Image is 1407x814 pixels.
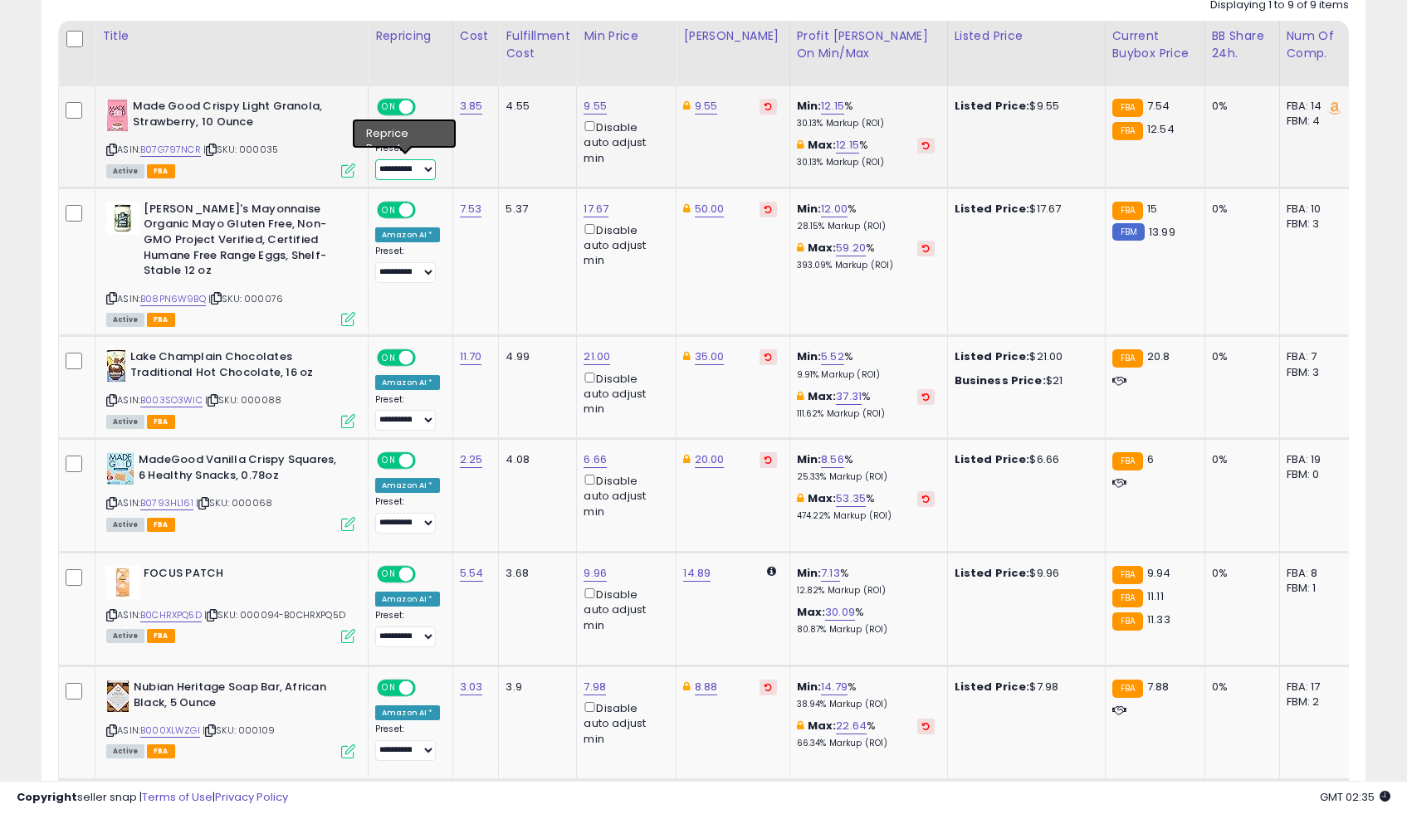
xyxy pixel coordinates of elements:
[955,452,1092,467] div: $6.66
[140,724,200,738] a: B000XLWZGI
[460,98,483,115] a: 3.85
[375,394,440,431] div: Preset:
[106,566,355,641] div: ASIN:
[955,27,1098,45] div: Listed Price
[204,608,345,621] span: | SKU: 000094-B0CHRXPQ5D
[17,790,288,806] div: seller snap | |
[584,349,610,365] a: 21.00
[506,452,564,467] div: 4.08
[1287,680,1341,695] div: FBA: 17
[955,99,1092,114] div: $9.55
[106,164,144,178] span: All listings currently available for purchase on Amazon
[1287,566,1341,581] div: FBA: 8
[144,566,345,586] b: FOCUS PATCH
[1112,452,1143,470] small: FBA
[797,585,935,597] p: 12.82% Markup (ROI)
[17,789,77,805] strong: Copyright
[205,393,281,407] span: | SKU: 000088
[1287,217,1341,232] div: FBM: 3
[1147,349,1170,364] span: 20.8
[584,699,663,747] div: Disable auto adjust min
[797,604,826,620] b: Max:
[379,100,399,115] span: ON
[955,202,1092,217] div: $17.67
[413,351,440,365] span: OFF
[379,202,399,217] span: ON
[955,451,1030,467] b: Listed Price:
[797,471,935,483] p: 25.33% Markup (ROI)
[836,137,859,154] a: 12.15
[797,349,935,380] div: %
[142,789,213,805] a: Terms of Use
[1147,121,1175,137] span: 12.54
[797,738,935,749] p: 66.34% Markup (ROI)
[821,679,848,695] a: 14.79
[375,227,440,242] div: Amazon AI *
[375,610,440,647] div: Preset:
[584,118,663,166] div: Disable auto adjust min
[106,566,139,599] img: 31zsc9I-GHL._SL40_.jpg
[797,369,935,381] p: 9.91% Markup (ROI)
[506,202,564,217] div: 5.37
[106,313,144,327] span: All listings currently available for purchase on Amazon
[1112,99,1143,117] small: FBA
[584,98,607,115] a: 9.55
[584,585,663,633] div: Disable auto adjust min
[140,292,206,306] a: B08PN6W9BQ
[379,454,399,468] span: ON
[106,202,355,324] div: ASIN:
[133,99,335,134] b: Made Good Crispy Light Granola, Strawberry, 10 Ounce
[683,27,782,45] div: [PERSON_NAME]
[1320,789,1390,805] span: 2025-10-7 02:35 GMT
[1147,679,1170,695] span: 7.88
[808,490,837,506] b: Max:
[375,478,440,493] div: Amazon AI *
[821,451,844,468] a: 8.56
[506,566,564,581] div: 3.68
[808,388,837,404] b: Max:
[106,202,139,235] img: 610tYg7PlTL._SL40_.jpg
[375,143,440,180] div: Preset:
[797,201,822,217] b: Min:
[147,629,175,643] span: FBA
[379,568,399,582] span: ON
[797,566,935,597] div: %
[1212,680,1267,695] div: 0%
[1112,122,1143,140] small: FBA
[106,99,355,176] div: ASIN:
[1212,566,1267,581] div: 0%
[1147,451,1154,467] span: 6
[584,27,669,45] div: Min Price
[460,565,484,582] a: 5.54
[797,565,822,581] b: Min:
[797,491,935,522] div: %
[821,201,848,217] a: 12.00
[144,202,345,283] b: [PERSON_NAME]'s Mayonnaise Organic Mayo Gluten Free, Non-GMO Project Verified, Certified Humane F...
[140,143,201,157] a: B07G797NCR
[695,451,725,468] a: 20.00
[584,369,663,417] div: Disable auto adjust min
[797,408,935,420] p: 111.62% Markup (ROI)
[584,679,606,695] a: 7.98
[797,260,935,271] p: 393.09% Markup (ROI)
[379,351,399,365] span: ON
[106,680,355,757] div: ASIN:
[584,221,663,269] div: Disable auto adjust min
[1287,452,1341,467] div: FBA: 19
[797,719,935,749] div: %
[695,679,718,695] a: 8.88
[955,566,1092,581] div: $9.96
[1112,680,1143,698] small: FBA
[797,510,935,522] p: 474.22% Markup (ROI)
[139,452,340,487] b: MadeGood Vanilla Crispy Squares, 6 Healthy Snacks, 0.78oz
[797,157,935,168] p: 30.13% Markup (ROI)
[1287,467,1341,482] div: FBM: 0
[797,605,935,636] div: %
[106,415,144,429] span: All listings currently available for purchase on Amazon
[955,373,1092,388] div: $21
[797,451,822,467] b: Min:
[460,679,483,695] a: 3.03
[413,202,440,217] span: OFF
[1112,349,1143,368] small: FBA
[460,451,483,468] a: 2.25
